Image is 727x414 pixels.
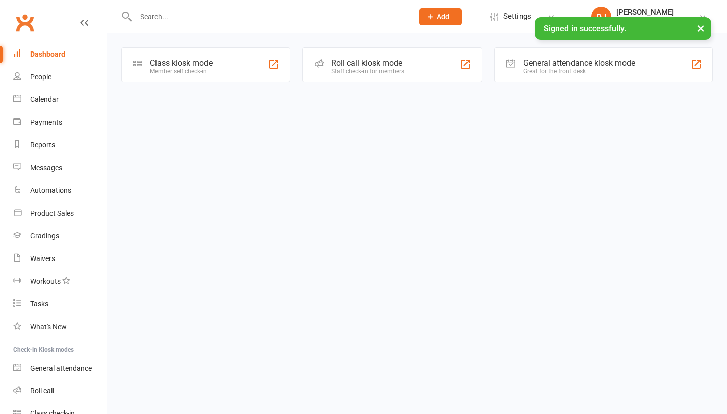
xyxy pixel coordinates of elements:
div: Payments [30,118,62,126]
a: Roll call [13,380,107,402]
div: Roll call kiosk mode [331,58,404,68]
a: General attendance kiosk mode [13,357,107,380]
span: Signed in successfully. [544,24,626,33]
div: Product Sales [30,209,74,217]
div: Automations [30,186,71,194]
div: DJ [591,7,611,27]
div: Waivers [30,254,55,263]
div: General attendance [30,364,92,372]
div: Messages [30,164,62,172]
a: What's New [13,316,107,338]
a: Reports [13,134,107,157]
span: Add [437,13,449,21]
div: 7 Strikes Martial Arts [616,17,682,26]
a: Calendar [13,88,107,111]
input: Search... [133,10,406,24]
div: Workouts [30,277,61,285]
div: What's New [30,323,67,331]
a: Product Sales [13,202,107,225]
div: Member self check-in [150,68,213,75]
a: Clubworx [12,10,37,35]
div: [PERSON_NAME] [616,8,682,17]
div: Gradings [30,232,59,240]
div: People [30,73,51,81]
a: People [13,66,107,88]
a: Messages [13,157,107,179]
a: Gradings [13,225,107,247]
a: Waivers [13,247,107,270]
div: Class kiosk mode [150,58,213,68]
div: Dashboard [30,50,65,58]
span: Settings [503,5,531,28]
a: Dashboard [13,43,107,66]
div: Calendar [30,95,59,103]
div: Tasks [30,300,48,308]
div: General attendance kiosk mode [523,58,635,68]
div: Reports [30,141,55,149]
button: Add [419,8,462,25]
button: × [692,17,710,39]
a: Tasks [13,293,107,316]
a: Workouts [13,270,107,293]
div: Great for the front desk [523,68,635,75]
div: Roll call [30,387,54,395]
a: Payments [13,111,107,134]
div: Staff check-in for members [331,68,404,75]
a: Automations [13,179,107,202]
